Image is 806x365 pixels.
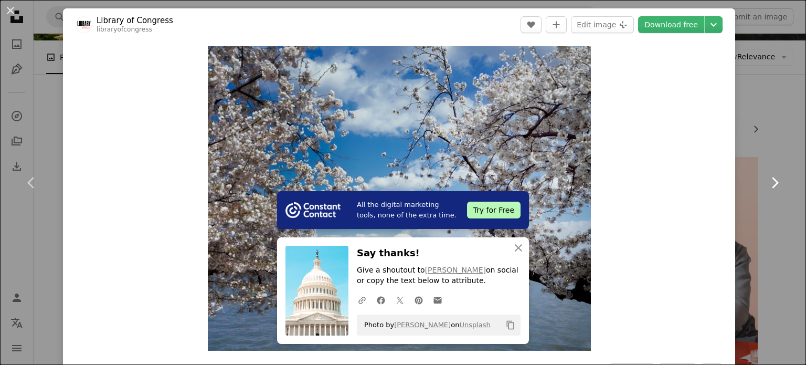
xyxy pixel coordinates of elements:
button: Like [521,16,542,33]
a: libraryofcongress [97,26,152,33]
a: Share on Pinterest [409,289,428,310]
button: Choose download size [705,16,723,33]
img: Jefferson Memorial with cherry blossoms, Washington, D.C. [208,46,591,351]
h3: Say thanks! [357,246,521,261]
a: Download free [638,16,704,33]
a: Library of Congress [97,15,173,26]
button: Zoom in on this image [208,46,591,351]
span: All the digital marketing tools, none of the extra time. [357,200,459,221]
button: Copy to clipboard [502,316,519,334]
a: [PERSON_NAME] [394,321,451,329]
a: Share on Twitter [390,289,409,310]
a: Next [743,132,806,233]
span: Photo by on [359,317,491,333]
button: Add to Collection [546,16,567,33]
a: Share on Facebook [372,289,390,310]
button: Edit image [571,16,634,33]
a: Unsplash [459,321,490,329]
a: Share over email [428,289,447,310]
p: Give a shoutout to on social or copy the text below to attribute. [357,265,521,286]
a: [PERSON_NAME] [425,266,486,274]
img: file-1754318165549-24bf788d5b37 [285,202,341,218]
div: Try for Free [467,202,521,218]
a: All the digital marketing tools, none of the extra time.Try for Free [277,191,529,229]
img: Go to Library of Congress's profile [76,16,92,33]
